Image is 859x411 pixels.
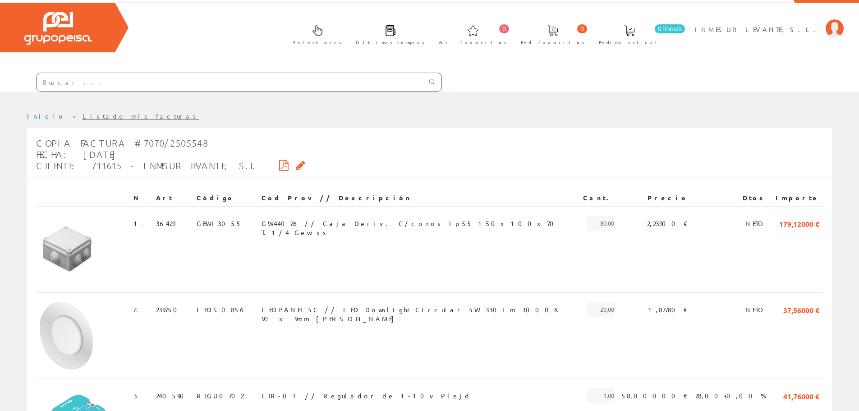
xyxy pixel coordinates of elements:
[745,302,766,317] span: NETO
[27,112,65,120] a: Inicio
[587,216,614,231] span: 80,00
[36,138,257,171] span: Copia Factura #7070/2505548 Fecha: [DATE] Cliente: 711615 - INMESUR LEVANTE, S.L.
[647,216,688,231] span: 2,23900 €
[133,388,145,403] span: 3
[587,388,614,403] span: 1,00
[695,18,844,26] a: INMESUR LEVANTE, S.L.
[40,302,93,369] img: Foto artículo (118.2x150)
[156,216,175,231] span: 36429
[197,216,242,231] span: GEWI3055
[347,18,429,51] a: Últimas compras
[137,392,145,400] a: .
[258,190,579,206] th: Cod Prov // Descripción
[293,38,342,47] span: Selectores
[745,216,766,231] span: NETO
[197,388,243,403] span: REGU0702
[156,388,189,403] span: 240590
[779,216,819,231] span: 179,12000 €
[24,12,92,45] img: Grupo Peisa
[141,219,149,227] a: .
[577,24,587,33] span: 0
[156,302,183,317] span: 239750
[521,38,585,47] span: Ped. favoritos
[499,24,509,33] span: 0
[655,24,685,33] span: 0 línea/s
[695,388,766,403] span: 28,00+0,00 %
[692,190,770,206] th: Dtos
[37,73,424,91] input: Buscar ...
[648,302,688,317] span: 1,87780 €
[279,162,289,168] i: Descargar PDF
[40,216,94,283] img: Foto artículo (120.39473684211x150)
[695,25,821,34] span: INMESUR LEVANTE, S.L.
[618,190,692,206] th: Precio
[579,190,618,206] th: Cant.
[262,388,471,403] span: CTR-01 // Regulador de 1-10v Plejd
[136,305,144,314] a: .
[783,302,819,317] span: 37,56000 €
[133,216,149,231] span: 1
[284,18,346,51] a: Selectores
[783,388,819,403] span: 41,76000 €
[621,388,688,403] span: 58,00000 €
[262,302,576,317] span: LEDPANEL5C // LED Downlight Circular 5W 330Lm 3000K 90 x 9mm [PERSON_NAME]
[83,112,199,120] a: Listado mis facturas
[133,302,144,317] span: 2
[197,302,246,317] span: LEDS0856
[262,216,576,231] span: GW44026 // Caja Deriv. C/conos Ip55 150x100x70 T.1/4 Gewiss
[770,190,823,206] th: Importe
[599,38,660,47] span: Pedido actual
[587,302,614,317] span: 20,00
[130,190,152,206] th: N
[152,190,193,206] th: Art
[439,38,507,47] span: Art. favoritos
[296,162,305,168] i: Solicitar por email copia de la factura
[193,190,258,206] th: Código
[356,38,425,47] span: Últimas compras
[590,18,687,51] a: 0 línea/s Pedido actual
